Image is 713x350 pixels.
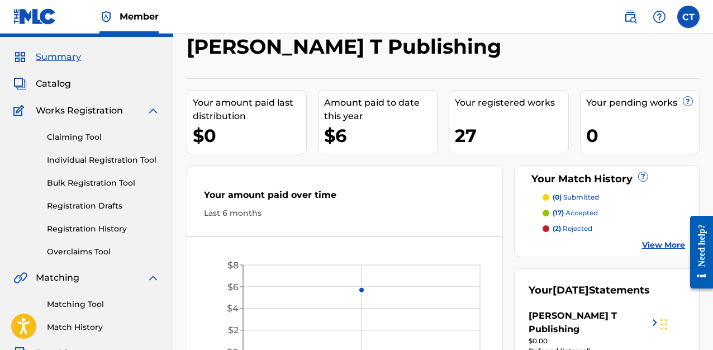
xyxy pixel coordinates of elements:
p: rejected [553,224,592,234]
tspan: $4 [227,303,239,314]
a: Registration Drafts [47,200,160,212]
iframe: Resource Center [682,206,713,298]
div: Amount paid to date this year [324,96,438,123]
div: 0 [586,123,700,148]
div: Drag [660,308,667,341]
a: Claiming Tool [47,131,160,143]
div: Your Match History [529,172,685,187]
div: Your amount paid over time [204,188,486,207]
a: Match History [47,321,160,333]
img: expand [146,104,160,117]
div: Your amount paid last distribution [193,96,306,123]
img: Works Registration [13,104,28,117]
img: search [624,10,637,23]
span: Catalog [36,77,71,91]
span: ? [639,172,648,181]
div: $6 [324,123,438,148]
img: Top Rightsholder [99,10,113,23]
div: Help [648,6,671,28]
img: Catalog [13,77,27,91]
a: Overclaims Tool [47,246,160,258]
div: [PERSON_NAME] T Publishing [529,309,648,336]
div: Your registered works [455,96,568,110]
iframe: Chat Widget [657,296,713,350]
img: Summary [13,50,27,64]
img: help [653,10,666,23]
img: Matching [13,271,27,285]
span: (0) [553,193,562,201]
div: $0 [193,123,306,148]
div: User Menu [677,6,700,28]
a: Individual Registration Tool [47,154,160,166]
div: $0.00 [529,336,662,346]
p: submitted [553,192,599,202]
div: Last 6 months [204,207,486,219]
a: Bulk Registration Tool [47,177,160,189]
span: Matching [36,271,79,285]
a: CatalogCatalog [13,77,71,91]
img: right chevron icon [648,309,662,336]
span: [DATE] [553,284,589,296]
img: expand [146,271,160,285]
a: Registration History [47,223,160,235]
a: SummarySummary [13,50,81,64]
tspan: $8 [227,260,239,271]
span: (2) [553,224,561,233]
div: Your Statements [529,283,650,298]
span: Member [120,10,159,23]
span: Works Registration [36,104,123,117]
tspan: $2 [228,325,239,335]
span: (17) [553,209,564,217]
span: ? [683,97,692,106]
span: Summary [36,50,81,64]
tspan: $6 [227,282,239,292]
a: Matching Tool [47,299,160,310]
a: Public Search [619,6,641,28]
a: (0) submitted [543,192,685,202]
h2: [PERSON_NAME] T Publishing [187,34,507,59]
div: Your pending works [586,96,700,110]
a: View More [642,239,685,251]
a: (17) accepted [543,208,685,218]
p: accepted [553,208,598,218]
div: 27 [455,123,568,148]
img: MLC Logo [13,8,56,25]
a: (2) rejected [543,224,685,234]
